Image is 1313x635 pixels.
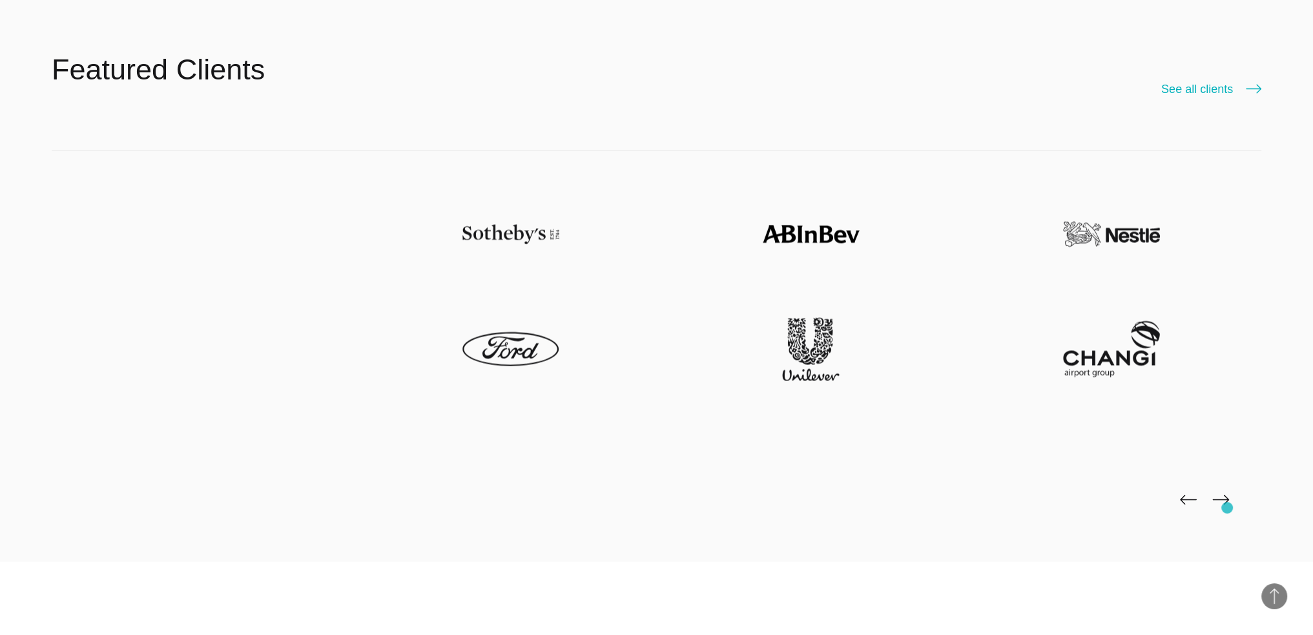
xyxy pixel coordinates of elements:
img: Changi [1063,318,1160,381]
img: Sotheby's [462,203,559,266]
img: page-back-black.png [1180,495,1197,505]
h2: Featured Clients [52,50,265,89]
button: Back to Top [1261,583,1287,609]
img: Nestle [1063,203,1160,266]
a: See all clients [1161,80,1261,98]
img: Unilever [763,318,860,381]
img: ABinBev [763,203,860,266]
img: page-next-black.png [1212,495,1229,505]
img: Ford [462,318,559,381]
